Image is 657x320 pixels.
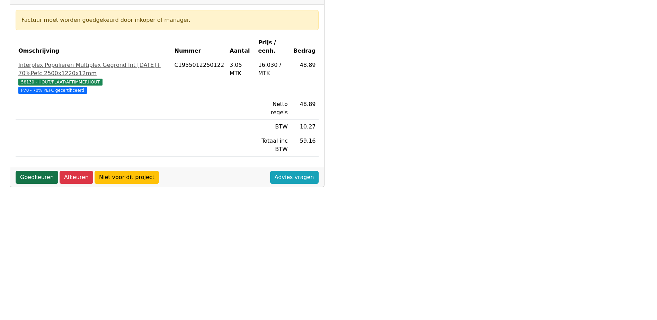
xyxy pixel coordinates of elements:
div: Interplex Populieren Multiplex Gegrond Int [DATE]+ 70%Pefc 2500x1220x12mm [18,61,169,78]
a: Afkeuren [60,171,93,184]
th: Nummer [172,36,227,58]
div: 3.05 MTK [230,61,252,78]
td: Totaal inc BTW [255,134,290,157]
th: Prijs / eenh. [255,36,290,58]
a: Interplex Populieren Multiplex Gegrond Int [DATE]+ 70%Pefc 2500x1220x12mm58130 - HOUT/PLAAT/AFTIM... [18,61,169,94]
span: P70 - 70% PEFC gecertificeerd [18,87,87,94]
a: Niet voor dit project [95,171,159,184]
th: Aantal [227,36,255,58]
td: 10.27 [291,120,319,134]
td: 48.89 [291,97,319,120]
a: Goedkeuren [16,171,58,184]
td: 59.16 [291,134,319,157]
th: Bedrag [291,36,319,58]
div: Factuur moet worden goedgekeurd door inkoper of manager. [21,16,313,24]
td: C1955012250122 [172,58,227,97]
td: Netto regels [255,97,290,120]
a: Advies vragen [270,171,319,184]
td: BTW [255,120,290,134]
div: 16.030 / MTK [258,61,287,78]
span: 58130 - HOUT/PLAAT/AFTIMMERHOUT [18,79,103,86]
th: Omschrijving [16,36,172,58]
td: 48.89 [291,58,319,97]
